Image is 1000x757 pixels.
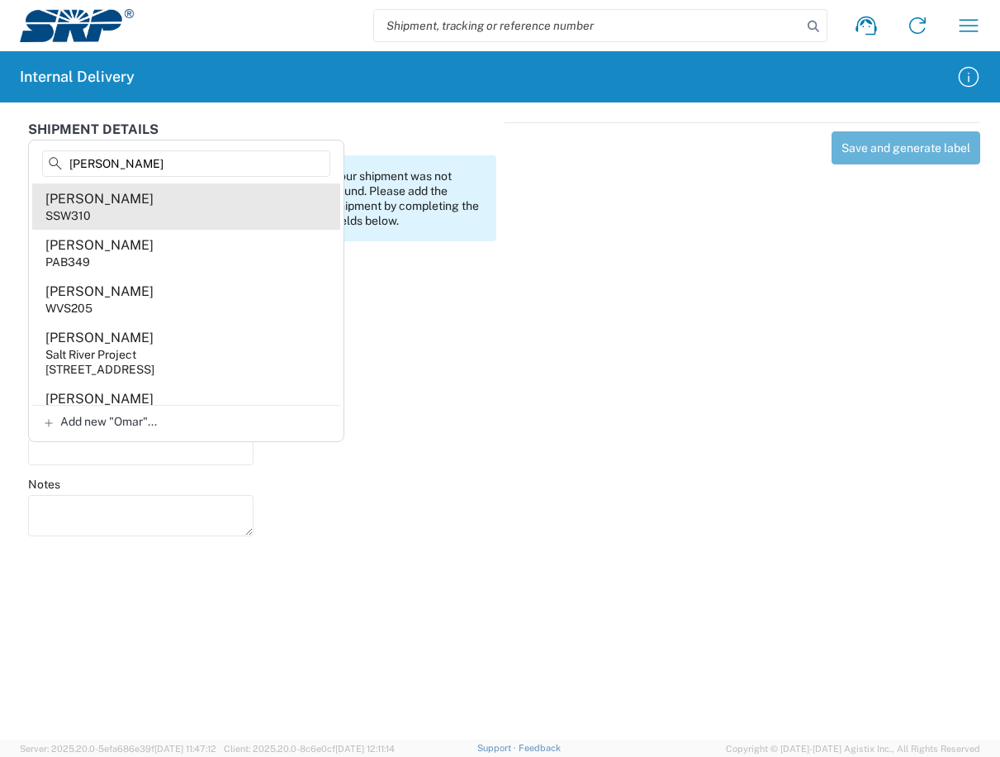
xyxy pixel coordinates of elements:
div: [PERSON_NAME] [45,236,154,255]
div: PAB349 [45,255,90,269]
div: SHIPMENT DETAILS [28,122,496,155]
div: WVS205 [45,301,92,316]
div: [PERSON_NAME] [45,190,154,208]
div: Salt River Project [45,347,136,362]
span: Add new "Omar"... [60,414,157,429]
span: Server: 2025.20.0-5efa686e39f [20,744,216,754]
input: Shipment, tracking or reference number [374,10,802,41]
div: [PERSON_NAME] [45,329,154,347]
a: Feedback [519,743,561,753]
h2: Internal Delivery [20,67,135,87]
span: Your shipment was not found. Please add the shipment by completing the fields below. [333,169,483,228]
span: [DATE] 12:11:14 [335,744,395,754]
div: [STREET_ADDRESS] [45,362,154,377]
a: Support [477,743,519,753]
label: Notes [28,477,60,492]
img: srp [20,9,134,42]
span: Client: 2025.20.0-8c6e0cf [224,744,395,754]
div: SSW310 [45,208,91,223]
span: [DATE] 11:47:12 [154,744,216,754]
div: [PERSON_NAME] [45,390,154,408]
span: Copyright © [DATE]-[DATE] Agistix Inc., All Rights Reserved [726,741,980,756]
div: [PERSON_NAME] [45,283,154,301]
